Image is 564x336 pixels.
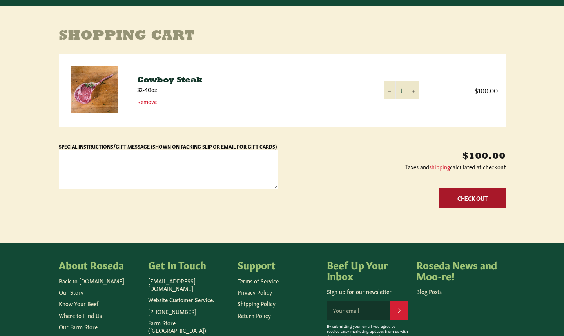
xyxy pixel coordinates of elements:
[439,188,506,208] button: Check Out
[238,259,319,270] h4: Support
[59,311,102,319] a: Where to Find Us
[429,163,450,171] a: shipping
[238,288,272,296] a: Privacy Policy
[137,76,202,84] a: Cowboy Steak
[286,150,506,163] p: $100.00
[137,86,368,93] p: 32-40oz
[148,319,230,334] p: Farm Store ([GEOGRAPHIC_DATA]):
[59,259,140,270] h4: About Roseda
[327,259,408,281] h4: Beef Up Your Inbox
[416,287,442,295] a: Blog Posts
[238,300,276,307] a: Shipping Policy
[238,311,271,319] a: Return Policy
[238,277,279,285] a: Terms of Service
[59,323,98,331] a: Our Farm Store
[408,81,419,99] button: Increase item quantity by one
[137,97,157,105] a: Remove
[148,277,230,292] p: [EMAIL_ADDRESS][DOMAIN_NAME]
[327,301,390,320] input: Your email
[384,81,396,99] button: Reduce item quantity by one
[148,308,230,315] p: [PHONE_NUMBER]
[416,259,498,281] h4: Roseda News and Moo-re!
[59,29,506,44] h1: Shopping Cart
[59,288,83,296] a: Our Story
[59,143,277,149] label: Special Instructions/Gift Message (Shown on Packing Slip or Email for Gift Cards)
[148,259,230,270] h4: Get In Touch
[327,288,408,295] p: Sign up for our newsletter
[59,277,124,285] a: Back to [DOMAIN_NAME]
[59,300,98,307] a: Know Your Beef
[71,66,118,113] img: Cowboy Steak - 32-40oz
[148,296,230,303] p: Website Customer Service:
[435,85,498,94] span: $100.00
[286,163,506,171] p: Taxes and calculated at checkout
